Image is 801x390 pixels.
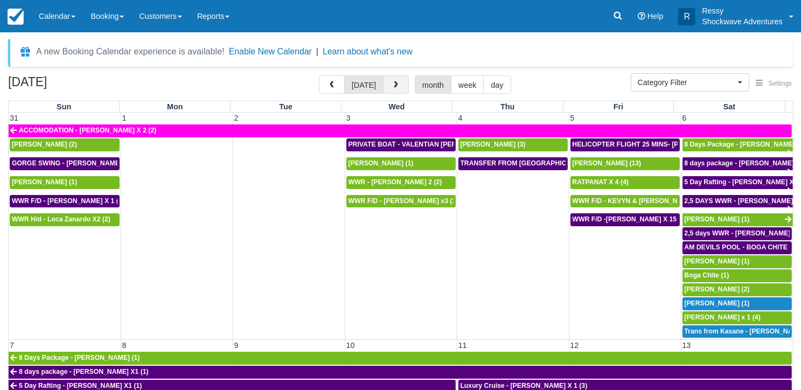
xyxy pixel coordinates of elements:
a: [PERSON_NAME] (2) [682,283,792,296]
span: 3 [345,114,352,122]
a: WWR F/D - KEVYN & [PERSON_NAME] 2 (2) [570,195,680,208]
span: TRANSFER FROM [GEOGRAPHIC_DATA] TO VIC FALLS - [PERSON_NAME] X 1 (1) [461,159,719,167]
span: GORGE SWING - [PERSON_NAME] X 2 (2) [12,159,143,167]
a: GORGE SWING - [PERSON_NAME] X 2 (2) [10,157,120,170]
button: Settings [749,76,798,92]
a: [PERSON_NAME] (1) [682,255,792,268]
a: AM DEVILS POOL - BOGA CHITE X 1 (1) [682,241,792,254]
span: 8 [121,341,128,350]
span: 4 [457,114,464,122]
a: ACCOMODATION - [PERSON_NAME] X 2 (2) [9,124,792,137]
span: PRIVATE BOAT - VALENTIAN [PERSON_NAME] X 4 (4) [349,141,518,148]
span: RATPANAT X 4 (4) [573,178,629,186]
span: 5 [569,114,576,122]
span: WWR F/D - [PERSON_NAME] x3 (3) [349,197,458,205]
a: 8 days package - [PERSON_NAME] X1 (1) [682,157,793,170]
span: WWR F/D - KEVYN & [PERSON_NAME] 2 (2) [573,197,710,205]
span: Wed [388,102,405,111]
button: Category Filter [631,73,749,92]
span: [PERSON_NAME] (1) [685,257,750,265]
a: WWR F/D - [PERSON_NAME] x3 (3) [346,195,456,208]
span: Category Filter [638,77,735,88]
button: day [483,75,511,94]
p: Shockwave Adventures [702,16,783,27]
a: RATPANAT X 4 (4) [570,176,680,189]
button: week [451,75,484,94]
span: Help [647,12,664,20]
a: [PERSON_NAME] x 1 (4) [682,311,792,324]
span: [PERSON_NAME] (1) [349,159,414,167]
a: [PERSON_NAME] (3) [458,138,568,151]
a: 5 Day Rafting - [PERSON_NAME] X1 (1) [682,176,793,189]
span: 11 [457,341,468,350]
span: [PERSON_NAME] (1) [12,178,77,186]
span: [PERSON_NAME] (1) [685,215,750,223]
div: R [678,8,695,25]
a: [PERSON_NAME] (1) [346,157,456,170]
button: [DATE] [344,75,384,94]
span: 12 [569,341,580,350]
span: Luxury Cruise - [PERSON_NAME] X 1 (3) [461,382,588,389]
span: 8 days package - [PERSON_NAME] X1 (1) [19,368,149,375]
a: TRANSFER FROM [GEOGRAPHIC_DATA] TO VIC FALLS - [PERSON_NAME] X 1 (1) [458,157,568,170]
span: [PERSON_NAME] (2) [12,141,77,148]
span: [PERSON_NAME] (2) [685,285,750,293]
span: 8 Days Package - [PERSON_NAME] (1) [19,354,140,361]
span: HELICOPTER FLIGHT 25 MINS- [PERSON_NAME] X1 (1) [573,141,747,148]
span: [PERSON_NAME] x 1 (4) [685,314,761,321]
img: checkfront-main-nav-mini-logo.png [8,9,24,25]
a: [PERSON_NAME] (13) [570,157,680,170]
a: [PERSON_NAME] (1) [682,297,792,310]
a: Learn about what's new [323,47,413,56]
span: | [316,47,318,56]
div: A new Booking Calendar experience is available! [36,45,225,58]
span: [PERSON_NAME] (1) [685,300,750,307]
span: 10 [345,341,356,350]
span: WWR F/D - [PERSON_NAME] X 1 (1) [12,197,124,205]
a: Boga Chite (1) [682,269,792,282]
span: Fri [614,102,623,111]
span: Mon [167,102,183,111]
span: WWR F/D -[PERSON_NAME] X 15 (15) [573,215,691,223]
span: ACCOMODATION - [PERSON_NAME] X 2 (2) [19,127,156,134]
span: Boga Chite (1) [685,271,729,279]
a: 8 Days Package - [PERSON_NAME] (1) [9,352,792,365]
a: WWR - [PERSON_NAME] 2 (2) [346,176,456,189]
span: Tue [279,102,292,111]
p: Ressy [702,5,783,16]
i: Help [638,12,645,20]
span: [PERSON_NAME] (3) [461,141,526,148]
a: PRIVATE BOAT - VALENTIAN [PERSON_NAME] X 4 (4) [346,138,456,151]
button: month [415,75,451,94]
a: [PERSON_NAME] (2) [10,138,120,151]
a: 8 Days Package - [PERSON_NAME] (1) [682,138,793,151]
span: Settings [769,80,792,87]
span: 13 [681,341,692,350]
a: Trans from Kasane - [PERSON_NAME] X4 (4) [682,325,792,338]
span: [PERSON_NAME] (13) [573,159,642,167]
a: WWR F/D - [PERSON_NAME] X 1 (1) [10,195,120,208]
span: 5 Day Rafting - [PERSON_NAME] X1 (1) [19,382,142,389]
span: 2 [233,114,240,122]
span: 31 [9,114,19,122]
a: [PERSON_NAME] (1) [682,213,793,226]
span: WWR H/d - Loca Zanardo X2 (2) [12,215,110,223]
span: 9 [233,341,240,350]
a: WWR H/d - Loca Zanardo X2 (2) [10,213,120,226]
span: Sat [723,102,735,111]
span: Thu [500,102,514,111]
a: 8 days package - [PERSON_NAME] X1 (1) [9,366,792,379]
a: [PERSON_NAME] (1) [10,176,120,189]
span: 6 [681,114,688,122]
span: Sun [57,102,71,111]
a: 2,5 days WWR - [PERSON_NAME] X2 (2) [682,227,792,240]
span: WWR - [PERSON_NAME] 2 (2) [349,178,442,186]
span: 7 [9,341,15,350]
a: WWR F/D -[PERSON_NAME] X 15 (15) [570,213,680,226]
button: Enable New Calendar [229,46,312,57]
h2: [DATE] [8,75,144,95]
a: 2,5 DAYS WWR - [PERSON_NAME] X1 (1) [682,195,793,208]
span: 1 [121,114,128,122]
a: HELICOPTER FLIGHT 25 MINS- [PERSON_NAME] X1 (1) [570,138,680,151]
